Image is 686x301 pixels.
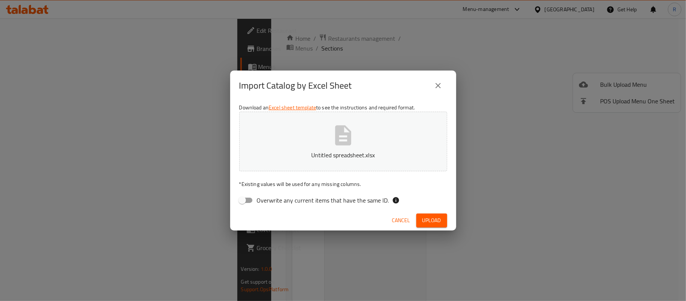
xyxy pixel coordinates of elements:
a: Excel sheet template [269,103,316,112]
button: close [429,77,447,95]
p: Untitled spreadsheet.xlsx [251,150,435,160]
button: Upload [416,213,447,227]
h2: Import Catalog by Excel Sheet [239,80,352,92]
p: Existing values will be used for any missing columns. [239,180,447,188]
button: Cancel [389,213,413,227]
svg: If the overwrite option isn't selected, then the items that match an existing ID will be ignored ... [392,197,400,204]
span: Upload [422,216,441,225]
div: Download an to see the instructions and required format. [230,101,456,210]
span: Overwrite any current items that have the same ID. [257,196,389,205]
button: Untitled spreadsheet.xlsx [239,112,447,171]
span: Cancel [392,216,410,225]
